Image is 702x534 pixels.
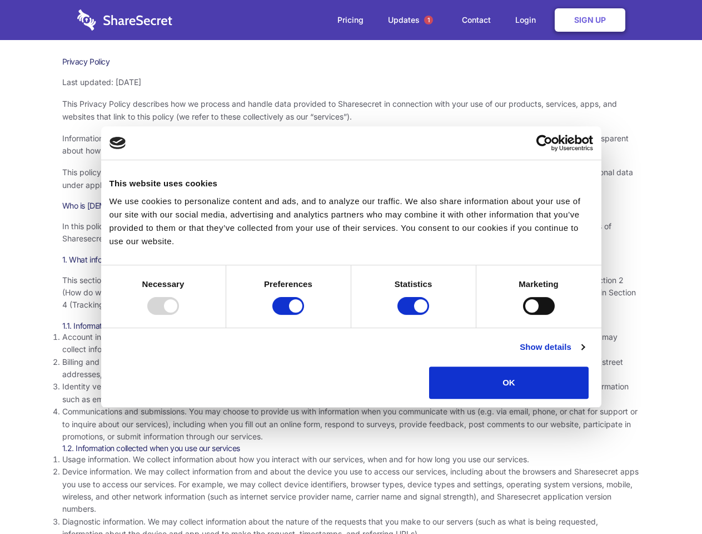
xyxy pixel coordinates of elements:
span: Information security and privacy are at the heart of what Sharesecret values and promotes as a co... [62,133,629,155]
span: Account information. Our services generally require you to create an account before you can acces... [62,332,618,354]
div: This website uses cookies [109,177,593,190]
span: In this policy, “Sharesecret,” “we,” “us,” and “our” refer to Sharesecret Inc., a U.S. company. S... [62,221,611,243]
a: Contact [451,3,502,37]
span: Communications and submissions. You may choose to provide us with information when you communicat... [62,407,638,441]
img: logo [109,137,126,149]
span: 1.2. Information collected when you use our services [62,443,240,453]
a: Usercentrics Cookiebot - opens in a new window [496,135,593,151]
strong: Necessary [142,279,185,289]
a: Show details [520,340,584,354]
div: We use cookies to personalize content and ads, and to analyze our traffic. We also share informat... [109,195,593,248]
span: Billing and payment information. In order to purchase a service, you may need to provide us with ... [62,357,623,379]
strong: Preferences [264,279,312,289]
button: OK [429,367,589,399]
span: Who is [DEMOGRAPHIC_DATA]? [62,201,173,210]
img: logo-wordmark-white-trans-d4663122ce5f474addd5e946df7df03e33cb6a1c49d2221995e7729f52c070b2.svg [77,9,172,31]
a: Sign Up [555,8,625,32]
span: This section describes the various types of information we collect from and about you. To underst... [62,275,636,310]
strong: Statistics [395,279,432,289]
strong: Marketing [519,279,559,289]
span: Device information. We may collect information from and about the device you use to access our se... [62,467,639,513]
span: Identity verification information. Some services require you to verify your identity as part of c... [62,382,629,403]
span: 1. What information do we collect about you? [62,255,216,264]
a: Pricing [326,3,375,37]
h1: Privacy Policy [62,57,640,67]
span: This Privacy Policy describes how we process and handle data provided to Sharesecret in connectio... [62,99,617,121]
span: This policy uses the term “personal data” to refer to information that is related to an identifie... [62,167,633,189]
a: Login [504,3,552,37]
p: Last updated: [DATE] [62,76,640,88]
span: Usage information. We collect information about how you interact with our services, when and for ... [62,454,529,464]
span: 1 [424,16,433,24]
span: 1.1. Information you provide to us [62,321,174,330]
